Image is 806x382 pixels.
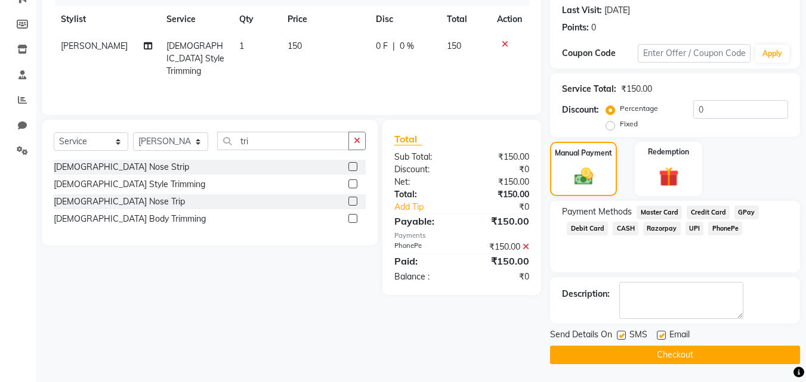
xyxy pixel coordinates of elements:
[475,201,539,213] div: ₹0
[288,41,302,51] span: 150
[385,214,462,228] div: Payable:
[462,271,538,283] div: ₹0
[567,222,608,235] span: Debit Card
[54,161,189,173] div: [DEMOGRAPHIC_DATA] Nose Strip
[376,40,388,52] span: 0 F
[462,214,538,228] div: ₹150.00
[440,6,490,33] th: Total
[217,132,349,150] input: Search or Scan
[462,241,538,253] div: ₹150.00
[562,83,616,95] div: Service Total:
[620,119,638,129] label: Fixed
[562,21,589,34] div: Points:
[685,222,704,235] span: UPI
[385,176,462,188] div: Net:
[239,41,244,51] span: 1
[385,151,462,163] div: Sub Total:
[462,188,538,201] div: ₹150.00
[562,4,602,17] div: Last Visit:
[462,163,538,176] div: ₹0
[447,41,461,51] span: 150
[613,222,638,235] span: CASH
[166,41,224,76] span: [DEMOGRAPHIC_DATA] Style Trimming
[54,178,205,191] div: [DEMOGRAPHIC_DATA] Style Trimming
[159,6,232,33] th: Service
[385,188,462,201] div: Total:
[394,133,422,145] span: Total
[637,206,682,219] span: Master Card
[280,6,369,33] th: Price
[708,222,742,235] span: PhonePe
[555,148,612,159] label: Manual Payment
[629,328,647,343] span: SMS
[643,222,681,235] span: Razorpay
[604,4,630,17] div: [DATE]
[385,201,474,213] a: Add Tip
[394,231,529,241] div: Payments
[669,328,690,343] span: Email
[648,147,689,157] label: Redemption
[569,166,599,187] img: _cash.svg
[462,176,538,188] div: ₹150.00
[653,164,685,189] img: _gift.svg
[232,6,280,33] th: Qty
[61,41,128,51] span: [PERSON_NAME]
[734,206,759,219] span: GPay
[638,44,751,63] input: Enter Offer / Coupon Code
[490,6,529,33] th: Action
[385,241,462,253] div: PhonePe
[54,6,159,33] th: Stylist
[369,6,440,33] th: Disc
[462,254,538,268] div: ₹150.00
[687,206,730,219] span: Credit Card
[755,45,789,63] button: Apply
[385,271,462,283] div: Balance :
[550,328,612,343] span: Send Details On
[620,103,658,114] label: Percentage
[54,213,206,225] div: [DEMOGRAPHIC_DATA] Body Trimming
[54,195,185,208] div: [DEMOGRAPHIC_DATA] Nose Trip
[562,104,599,116] div: Discount:
[393,40,395,52] span: |
[562,288,610,300] div: Description:
[562,47,637,60] div: Coupon Code
[385,254,462,268] div: Paid:
[591,21,596,34] div: 0
[621,83,652,95] div: ₹150.00
[400,40,414,52] span: 0 %
[562,206,632,218] span: Payment Methods
[462,151,538,163] div: ₹150.00
[385,163,462,176] div: Discount:
[550,346,800,364] button: Checkout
